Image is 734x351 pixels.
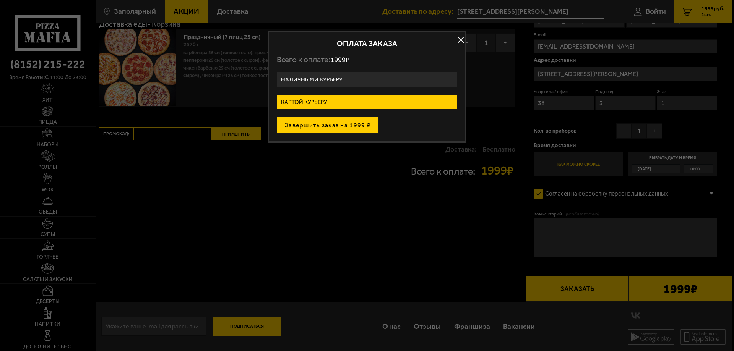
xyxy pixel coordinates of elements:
label: Картой курьеру [277,95,457,110]
span: 1999 ₽ [330,55,349,64]
label: Наличными курьеру [277,72,457,87]
button: Завершить заказ на 1999 ₽ [277,117,379,134]
p: Всего к оплате: [277,55,457,65]
h2: Оплата заказа [277,40,457,47]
